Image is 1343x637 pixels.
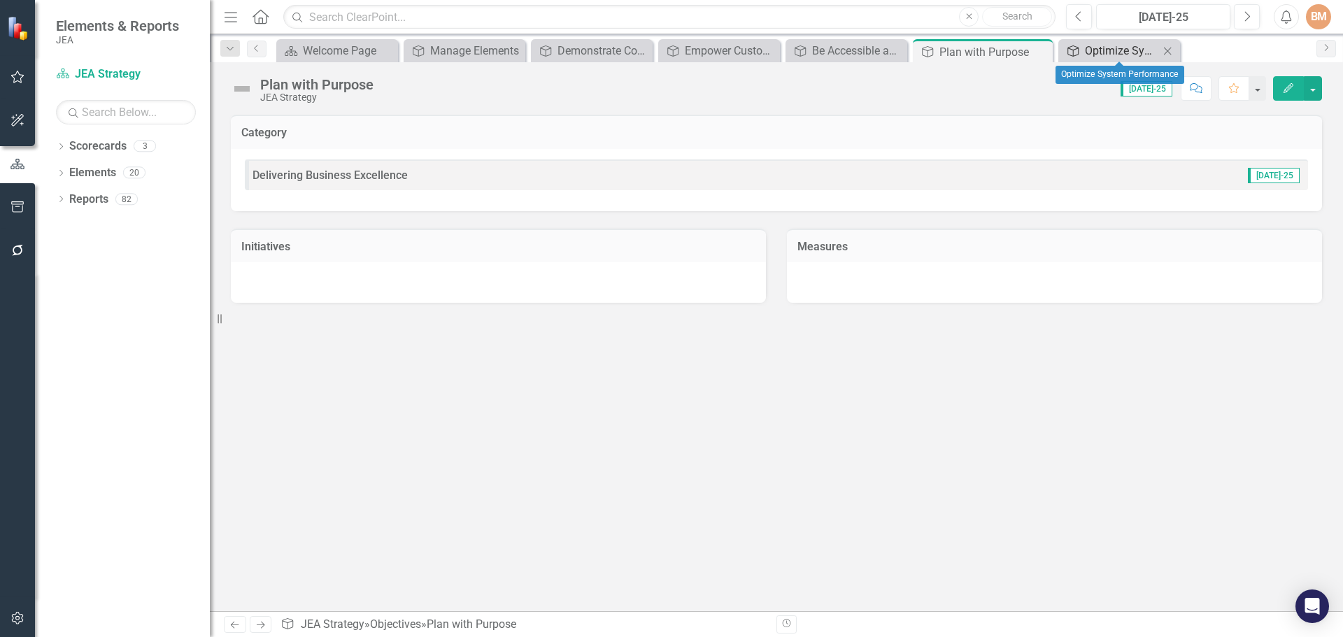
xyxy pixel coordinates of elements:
[283,5,1056,29] input: Search ClearPoint...
[812,42,904,59] div: Be Accessible and Solution Focused
[7,15,31,40] img: ClearPoint Strategy
[1056,66,1184,84] div: Optimize System Performance
[280,617,766,633] div: » »
[1248,168,1300,183] span: [DATE]-25
[685,42,776,59] div: Empower Customers To Make Informed Decisions
[56,34,179,45] small: JEA
[662,42,776,59] a: Empower Customers To Make Informed Decisions
[253,169,408,182] span: Delivering Business Excellence
[260,92,374,103] div: JEA Strategy
[56,100,196,124] input: Search Below...
[557,42,649,59] div: Demonstrate Community Responsibility
[56,66,196,83] a: JEA Strategy
[427,617,516,631] div: Plan with Purpose
[241,241,755,253] h3: Initiatives
[1101,9,1225,26] div: [DATE]-25
[1085,42,1159,59] div: Optimize System Performance
[1096,4,1230,29] button: [DATE]-25
[69,192,108,208] a: Reports
[260,77,374,92] div: Plan with Purpose
[1121,81,1172,96] span: [DATE]-25
[241,127,1312,139] h3: Category
[69,138,127,155] a: Scorecards
[231,78,253,100] img: Not Defined
[1306,4,1331,29] button: BM
[301,617,364,631] a: JEA Strategy
[1002,10,1032,22] span: Search
[69,165,116,181] a: Elements
[134,141,156,152] div: 3
[789,42,904,59] a: Be Accessible and Solution Focused
[797,241,1312,253] h3: Measures
[115,193,138,205] div: 82
[407,42,522,59] a: Manage Elements
[982,7,1052,27] button: Search
[370,617,421,631] a: Objectives
[534,42,649,59] a: Demonstrate Community Responsibility
[1062,42,1159,59] a: Optimize System Performance
[123,167,145,179] div: 20
[1295,589,1329,623] div: Open Intercom Messenger
[56,17,179,34] span: Elements & Reports
[939,43,1049,61] div: Plan with Purpose
[280,42,395,59] a: Welcome Page
[303,42,395,59] div: Welcome Page
[430,42,522,59] div: Manage Elements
